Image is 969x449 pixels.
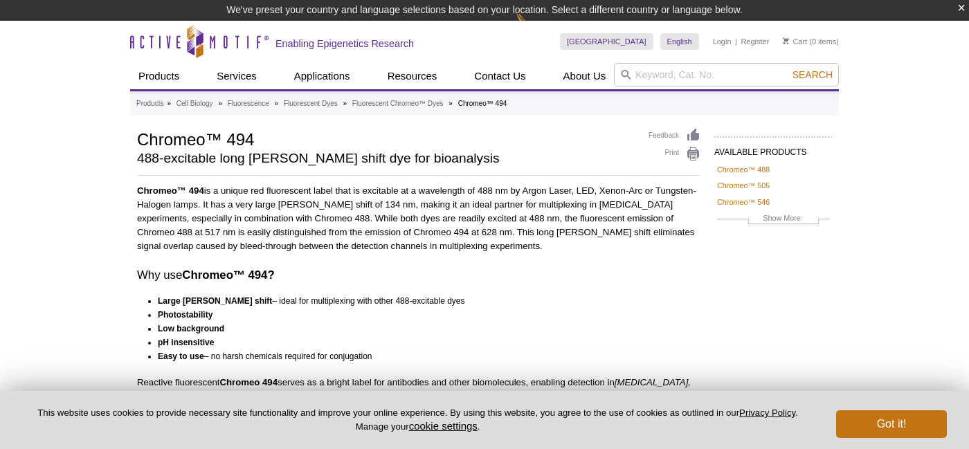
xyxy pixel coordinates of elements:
a: Cart [783,37,807,46]
strong: Photostability [158,310,212,320]
a: Cell Biology [176,98,213,110]
span: Search [793,69,833,80]
input: Keyword, Cat. No. [614,63,839,86]
a: [GEOGRAPHIC_DATA] [560,33,653,50]
a: Login [713,37,732,46]
li: | [735,33,737,50]
a: Fluorescent Dyes [284,98,338,110]
a: Print [649,147,700,162]
h2: Enabling Epigenetics Research [275,37,414,50]
a: Products [130,63,188,89]
a: Chromeo™ 546 [717,196,770,208]
li: » [343,100,347,107]
strong: Chromeo 494 [219,377,278,387]
a: Chromeo™ 505 [717,179,770,192]
p: is a unique red fluorescent label that is excitable at a wavelength of 488 nm by Argon Laser, LED... [137,184,700,253]
p: This website uses cookies to provide necessary site functionality and improve your online experie... [22,407,813,433]
a: Register [741,37,769,46]
h3: Why use [137,267,700,284]
a: Products [136,98,163,110]
img: Change Here [516,10,552,43]
strong: Large [PERSON_NAME] shift [158,296,272,306]
li: » [275,100,279,107]
button: Got it! [836,410,947,438]
li: » [449,100,453,107]
li: – no harsh chemicals required for conjugation [158,349,688,363]
a: English [660,33,699,50]
strong: Chromeo™ 494 [137,185,204,196]
a: Services [208,63,265,89]
a: Applications [286,63,359,89]
a: Chromeo™ 488 [717,163,770,176]
a: Resources [379,63,446,89]
p: Reactive fluorescent serves as a bright label for antibodies and other biomolecules, enabling det... [137,376,700,403]
button: cookie settings [409,420,478,432]
strong: Low background [158,324,224,333]
h1: Chromeo™ 494 [137,128,635,149]
a: Contact Us [466,63,534,89]
h2: 488-excitable long [PERSON_NAME] shift dye for bioanalysis [137,152,635,165]
a: Show More [717,212,829,228]
strong: pH insensitive [158,338,214,347]
button: Search [788,68,837,81]
a: Privacy Policy [739,407,795,418]
strong: Chromeo™ 494? [182,268,274,282]
img: Your Cart [783,37,789,44]
li: (0 items) [783,33,839,50]
li: Chromeo™ 494 [458,100,507,107]
strong: Easy to use [158,351,204,361]
li: » [167,100,171,107]
a: About Us [555,63,615,89]
h2: AVAILABLE PRODUCTS [714,136,832,161]
a: Fluorescence [228,98,269,110]
a: Fluorescent Chromeo™ Dyes [352,98,444,110]
li: – ideal for multiplexing with other 488-excitable dyes [158,294,688,308]
li: » [218,100,222,107]
a: Feedback [649,128,700,143]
